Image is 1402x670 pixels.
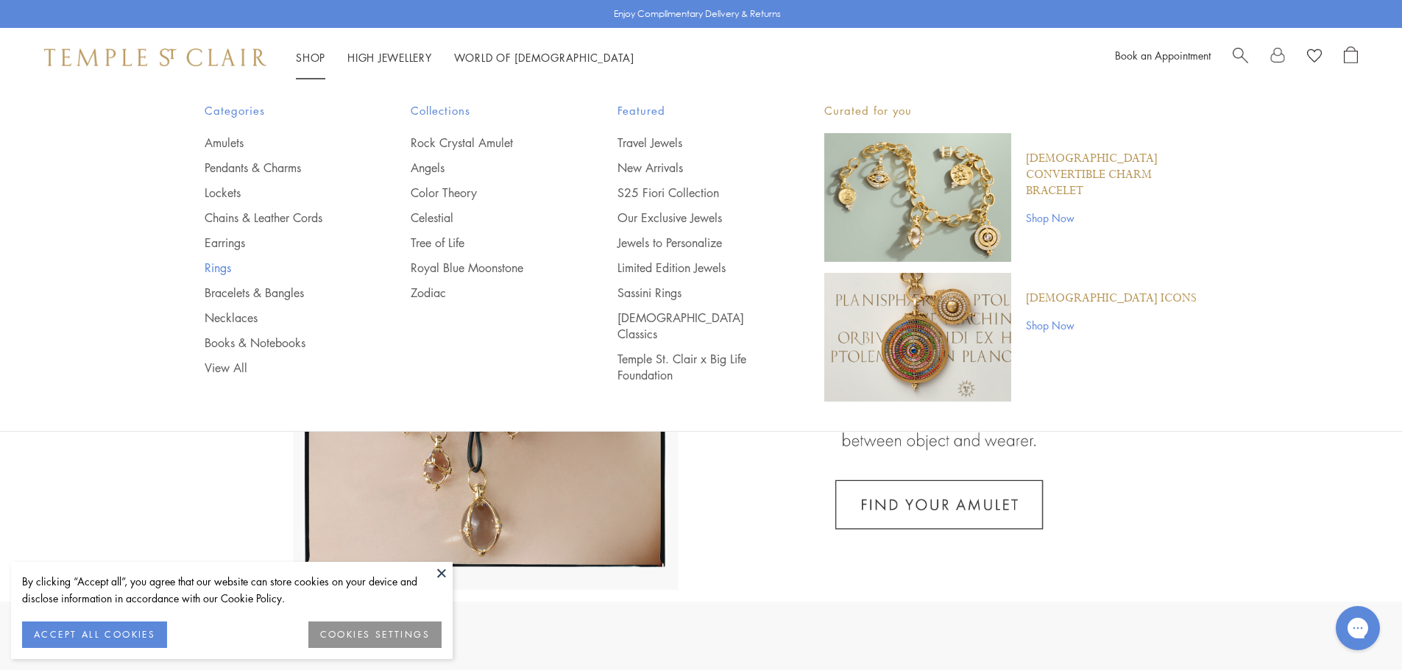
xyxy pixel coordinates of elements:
a: World of [DEMOGRAPHIC_DATA]World of [DEMOGRAPHIC_DATA] [454,50,634,65]
a: Rock Crystal Amulet [411,135,559,151]
button: ACCEPT ALL COOKIES [22,621,167,648]
div: By clicking “Accept all”, you agree that our website can store cookies on your device and disclos... [22,573,442,607]
a: Amulets [205,135,353,151]
a: [DEMOGRAPHIC_DATA] Classics [617,310,765,342]
span: Collections [411,101,559,120]
a: Jewels to Personalize [617,235,765,251]
a: [DEMOGRAPHIC_DATA] Convertible Charm Bracelet [1026,151,1198,199]
a: Sassini Rings [617,285,765,301]
a: Bracelets & Bangles [205,285,353,301]
a: Open Shopping Bag [1344,46,1358,68]
a: Chains & Leather Cords [205,210,353,226]
a: Search [1233,46,1248,68]
a: Shop Now [1026,317,1197,333]
a: S25 Fiori Collection [617,185,765,201]
a: Temple St. Clair x Big Life Foundation [617,351,765,383]
a: ShopShop [296,50,325,65]
button: COOKIES SETTINGS [308,621,442,648]
a: Zodiac [411,285,559,301]
span: Categories [205,101,353,120]
a: Limited Edition Jewels [617,260,765,276]
p: Enjoy Complimentary Delivery & Returns [614,7,781,21]
a: Books & Notebooks [205,335,353,351]
a: Color Theory [411,185,559,201]
a: Angels [411,160,559,176]
a: Earrings [205,235,353,251]
a: Necklaces [205,310,353,326]
a: Rings [205,260,353,276]
a: High JewelleryHigh Jewellery [347,50,432,65]
a: Tree of Life [411,235,559,251]
a: New Arrivals [617,160,765,176]
p: Curated for you [824,101,1198,120]
a: Lockets [205,185,353,201]
a: Royal Blue Moonstone [411,260,559,276]
iframe: Gorgias live chat messenger [1328,601,1387,655]
a: View All [205,360,353,376]
a: Travel Jewels [617,135,765,151]
a: View Wishlist [1307,46,1322,68]
a: Shop Now [1026,210,1198,226]
a: Our Exclusive Jewels [617,210,765,226]
a: [DEMOGRAPHIC_DATA] Icons [1026,291,1197,307]
img: Temple St. Clair [44,49,266,66]
nav: Main navigation [296,49,634,67]
a: Pendants & Charms [205,160,353,176]
span: Featured [617,101,765,120]
a: Celestial [411,210,559,226]
a: Book an Appointment [1115,48,1211,63]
